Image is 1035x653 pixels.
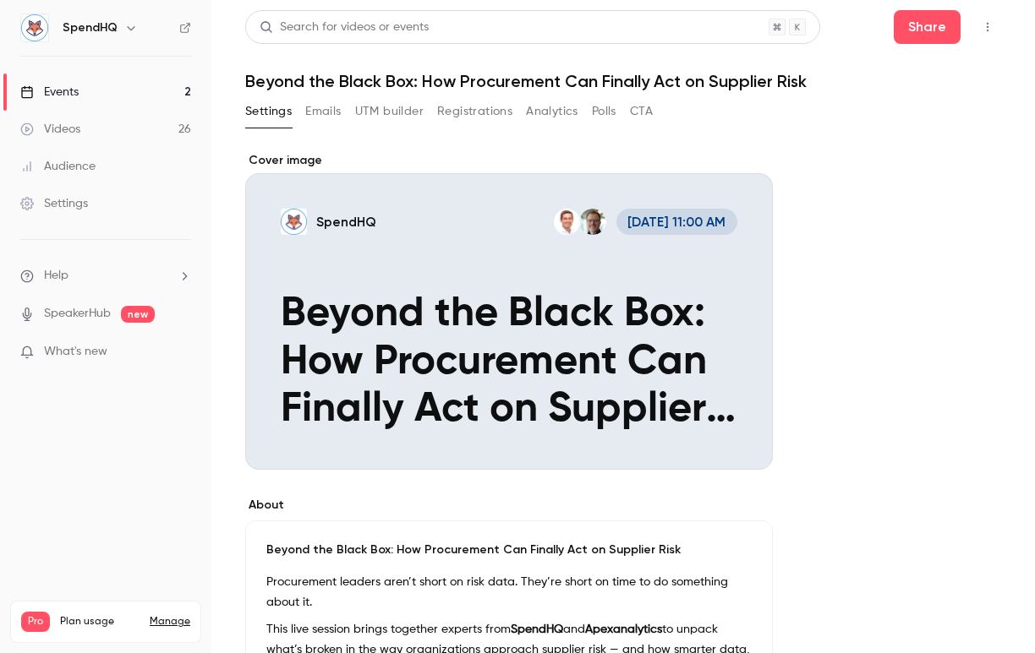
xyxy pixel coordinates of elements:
[437,98,512,125] button: Registrations
[266,541,752,558] p: Beyond the Black Box: How Procurement Can Finally Act on Supplier Risk
[121,306,155,323] span: new
[592,98,616,125] button: Polls
[245,152,773,470] section: Cover image
[20,84,79,101] div: Events
[511,623,563,635] strong: SpendHQ
[20,158,96,175] div: Audience
[44,343,107,361] span: What's new
[21,14,48,41] img: SpendHQ
[894,10,961,44] button: Share
[44,305,111,323] a: SpeakerHub
[171,345,191,360] iframe: Noticeable Trigger
[305,98,341,125] button: Emails
[355,98,424,125] button: UTM builder
[526,98,578,125] button: Analytics
[585,623,662,635] strong: Apexanalytics
[266,572,752,612] p: Procurement leaders aren’t short on risk data. They’re short on time to do something about it.
[63,19,118,36] h6: SpendHQ
[245,98,292,125] button: Settings
[20,267,191,285] li: help-dropdown-opener
[245,152,773,169] label: Cover image
[20,121,80,138] div: Videos
[150,615,190,629] a: Manage
[60,615,140,629] span: Plan usage
[20,195,88,212] div: Settings
[630,98,653,125] button: CTA
[245,71,1001,91] h1: Beyond the Black Box: How Procurement Can Finally Act on Supplier Risk
[245,497,773,514] label: About
[44,267,68,285] span: Help
[260,19,429,36] div: Search for videos or events
[21,612,50,632] span: Pro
